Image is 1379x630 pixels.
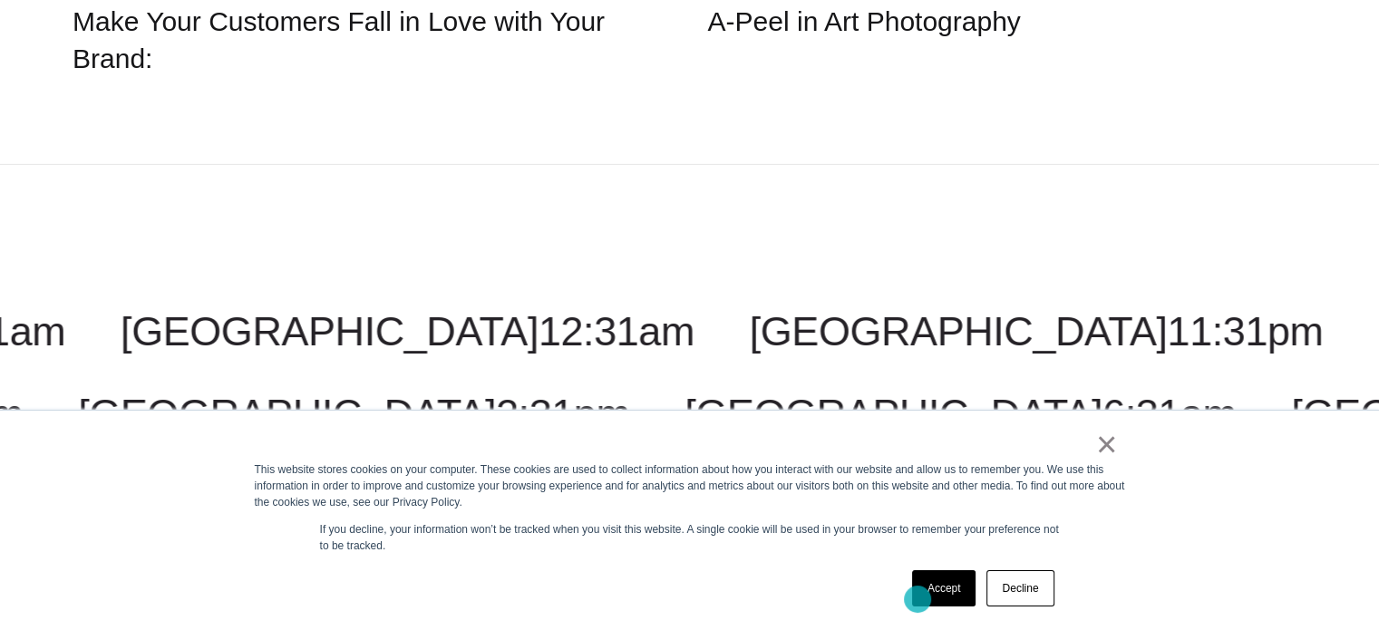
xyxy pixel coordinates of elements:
[496,391,629,437] span: 2:31pm
[539,308,694,354] span: 12:31am
[1167,308,1323,354] span: 11:31pm
[78,391,629,437] a: [GEOGRAPHIC_DATA]2:31pm
[986,570,1054,606] a: Decline
[320,521,1060,554] p: If you decline, your information won’t be tracked when you visit this website. A single cookie wi...
[685,391,1236,437] a: [GEOGRAPHIC_DATA]6:31am
[1096,436,1118,452] a: ×
[255,461,1125,510] div: This website stores cookies on your computer. These cookies are used to collect information about...
[121,308,694,354] a: [GEOGRAPHIC_DATA]12:31am
[73,4,672,76] h4: Make Your Customers Fall in Love with Your Brand:
[750,308,1324,354] a: [GEOGRAPHIC_DATA]11:31pm
[1102,391,1236,437] span: 6:31am
[708,4,1307,40] h4: A-Peel in Art Photography
[912,570,976,606] a: Accept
